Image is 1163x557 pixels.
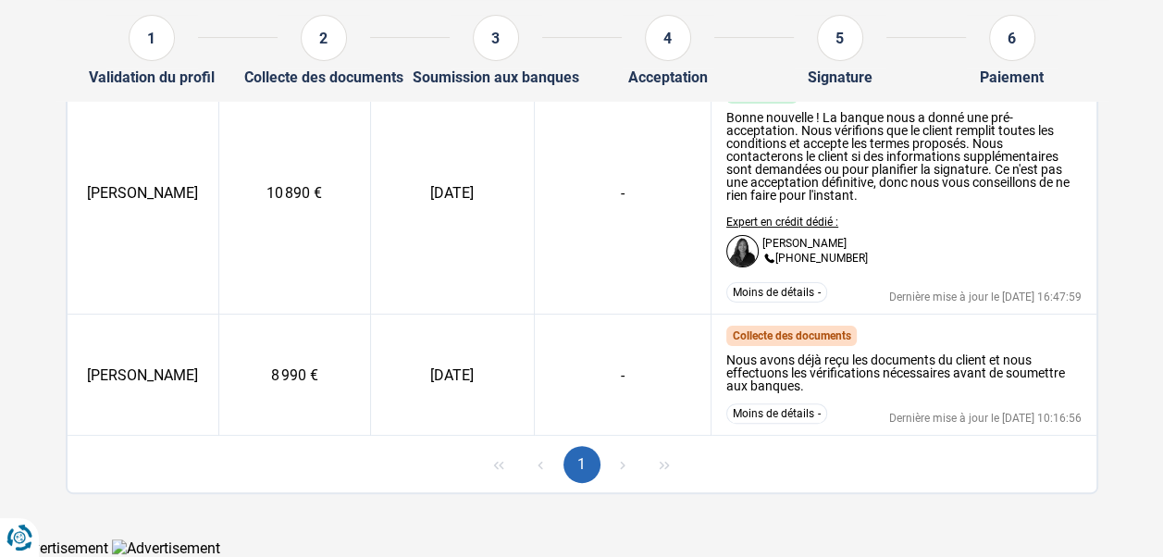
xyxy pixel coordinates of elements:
[301,15,347,61] div: 2
[989,15,1035,61] div: 6
[726,217,868,228] p: Expert en crédit dédié :
[218,315,370,436] td: 8 990 €
[726,235,759,267] img: Dayana Santamaria
[889,413,1082,424] div: Dernière mise à jour le [DATE] 10:16:56
[645,15,691,61] div: 4
[817,15,863,61] div: 5
[68,315,219,436] td: [PERSON_NAME]
[980,68,1044,86] div: Paiement
[480,446,517,483] button: First Page
[89,68,215,86] div: Validation du profil
[732,329,850,342] span: Collecte des documents
[370,315,534,436] td: [DATE]
[726,111,1082,202] div: Bonne nouvelle ! La banque nous a donné une pré-acceptation. Nous vérifions que le client remplit...
[628,68,708,86] div: Acceptation
[534,72,711,315] td: -
[762,238,847,249] p: [PERSON_NAME]
[534,315,711,436] td: -
[808,68,872,86] div: Signature
[726,353,1082,392] div: Nous avons déjà reçu les documents du client et nous effectuons les vérifications nécessaires ava...
[112,539,220,557] img: Advertisement
[218,72,370,315] td: 10 890 €
[522,446,559,483] button: Previous Page
[129,15,175,61] div: 1
[604,446,641,483] button: Next Page
[370,72,534,315] td: [DATE]
[413,68,579,86] div: Soumission aux banques
[68,72,219,315] td: [PERSON_NAME]
[563,446,600,483] button: Page 1
[473,15,519,61] div: 3
[762,253,775,266] img: +3228860076
[762,253,868,266] p: [PHONE_NUMBER]
[646,446,683,483] button: Last Page
[726,403,827,424] button: Moins de détails
[244,68,403,86] div: Collecte des documents
[889,291,1082,303] div: Dernière mise à jour le [DATE] 16:47:59
[726,282,827,303] button: Moins de détails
